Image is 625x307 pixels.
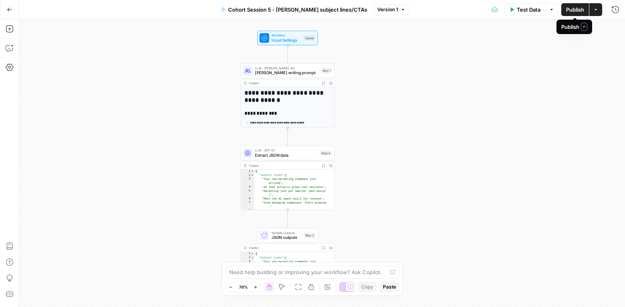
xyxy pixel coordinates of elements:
[255,70,319,76] span: [PERSON_NAME] writing prompt
[241,170,254,174] div: 1
[251,256,254,260] span: Toggle code folding, rows 2 through 8
[241,197,254,201] div: 6
[517,6,540,14] span: Test Data
[271,33,301,38] span: Workflow
[361,283,373,291] span: Copy
[255,148,318,153] span: LLM · GPT-4.1
[241,209,254,213] div: 8
[251,173,254,177] span: Toggle code folding, rows 2 through 8
[504,3,545,16] button: Test Data
[241,252,254,256] div: 1
[320,150,332,156] div: Step 4
[241,189,254,197] div: 5
[241,146,334,210] div: LLM · GPT-4.1Extract JSON dataStep 4Output{ "subject lines":[ "Your new marketing teammate just a...
[241,177,254,185] div: 3
[304,233,316,238] div: Step 2
[241,260,254,268] div: 3
[251,252,254,256] span: Toggle code folding, rows 1 through 14
[383,283,396,291] span: Paste
[374,4,409,15] button: Version 1
[358,282,376,292] button: Copy
[239,284,248,290] span: 76%
[271,37,301,43] span: Input Settings
[241,201,254,209] div: 7
[241,173,254,177] div: 2
[249,163,318,168] div: Output
[304,35,315,41] div: Inputs
[321,68,332,74] div: Step 1
[241,256,254,260] div: 2
[216,3,372,16] button: Cohort Session 5 - [PERSON_NAME] subject lines/CTAs
[377,6,398,13] span: Version 1
[380,282,399,292] button: Paste
[249,245,318,250] div: Output
[271,230,301,235] span: Multiple Outputs
[255,66,319,71] span: LLM · [PERSON_NAME] 4.5
[251,170,254,174] span: Toggle code folding, rows 1 through 14
[561,23,587,31] div: Publish
[228,6,367,14] span: Cohort Session 5 - [PERSON_NAME] subject lines/CTAs
[566,6,584,14] span: Publish
[287,127,289,145] g: Edge from step_1 to step_4
[287,45,289,63] g: Edge from start to step_1
[241,31,334,45] div: WorkflowInput SettingsInputs
[287,210,289,228] g: Edge from step_4 to step_2
[241,185,254,189] div: 4
[581,23,587,31] span: P
[271,234,301,240] span: JSON outputs
[255,152,318,158] span: Extract JSON data
[241,228,334,292] div: Multiple OutputsJSON outputsStep 2Output{ "Subject Lines":[ "Your new marketing teammate just arr...
[561,3,589,16] button: Publish
[249,81,318,85] div: Output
